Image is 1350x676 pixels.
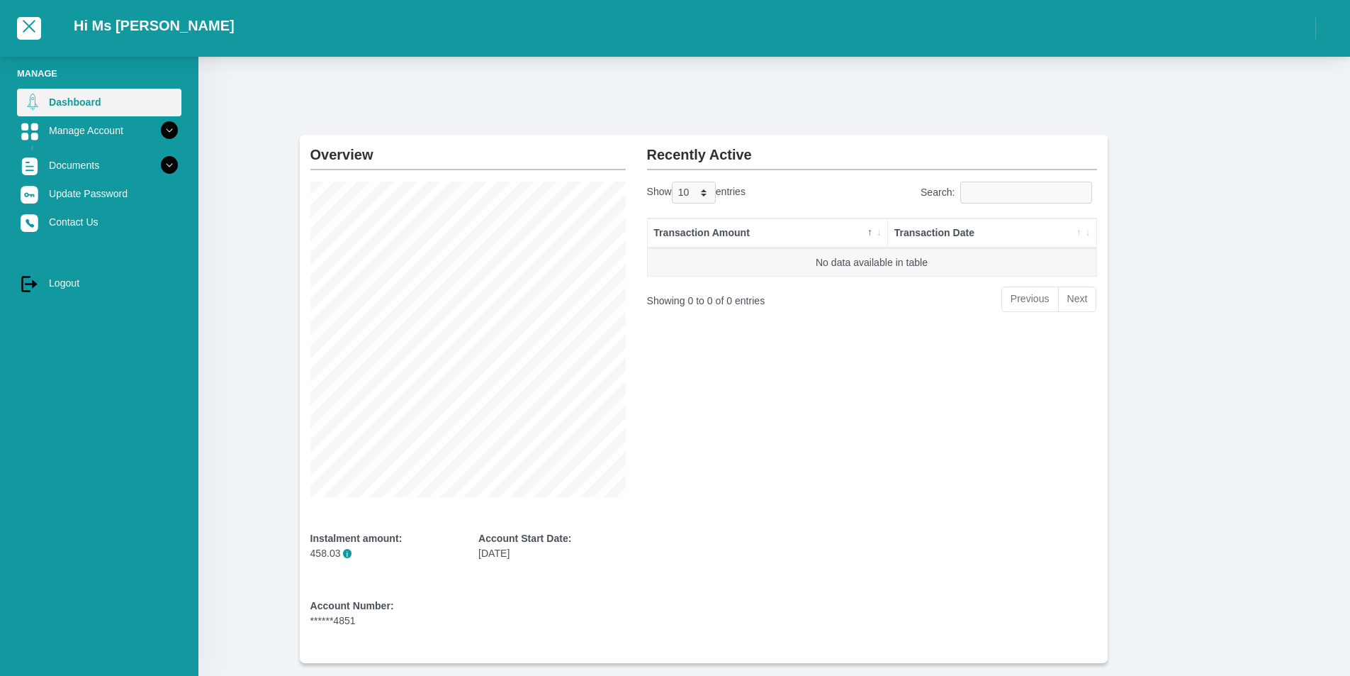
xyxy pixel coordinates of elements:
h2: Hi Ms [PERSON_NAME] [74,17,235,34]
a: Dashboard [17,89,181,116]
b: Account Number: [310,600,394,611]
div: Showing 0 to 0 of 0 entries [647,285,822,309]
h2: Overview [310,135,626,163]
a: Logout [17,270,181,297]
p: 458.03 [310,546,458,561]
input: Search: [960,182,1092,204]
h2: Recently Active [647,135,1097,163]
div: [DATE] [478,531,626,561]
a: Update Password [17,180,181,207]
label: Search: [921,182,1097,204]
select: Showentries [672,182,716,204]
th: Transaction Amount: activate to sort column descending [648,218,888,248]
label: Show entries [647,182,746,204]
b: Instalment amount: [310,533,403,544]
a: Contact Us [17,209,181,236]
li: Manage [17,67,181,80]
a: Manage Account [17,117,181,144]
td: No data available in table [648,248,1096,277]
th: Transaction Date: activate to sort column ascending [888,218,1096,248]
a: Documents [17,152,181,179]
b: Account Start Date: [478,533,571,544]
span: i [343,549,352,558]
